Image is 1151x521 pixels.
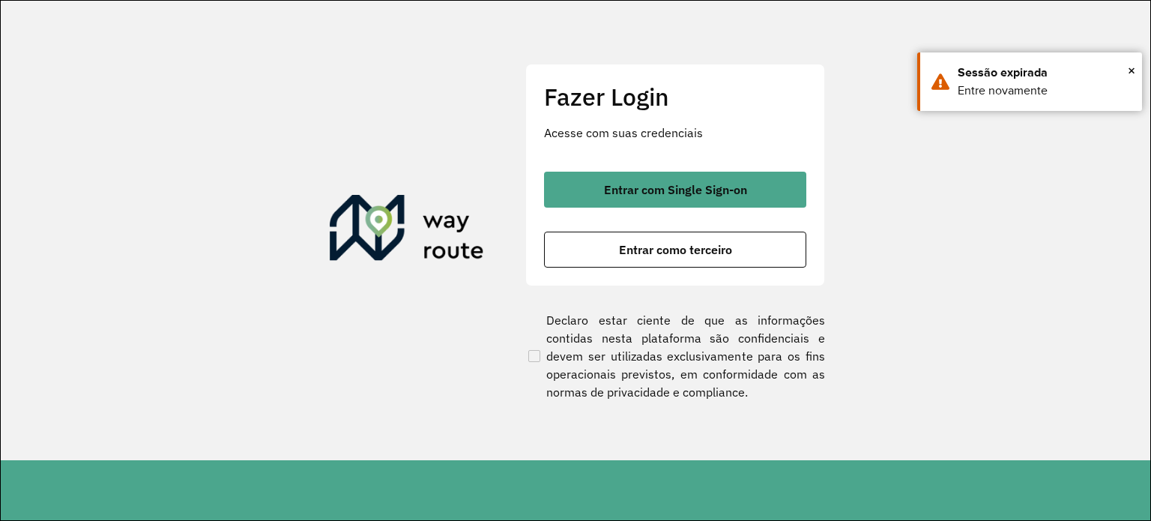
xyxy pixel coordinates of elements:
span: × [1128,59,1135,82]
span: Entrar com Single Sign-on [604,184,747,196]
button: button [544,232,806,268]
p: Acesse com suas credenciais [544,124,806,142]
span: Entrar como terceiro [619,244,732,256]
div: Entre novamente [958,82,1131,100]
button: button [544,172,806,208]
button: Close [1128,59,1135,82]
img: Roteirizador AmbevTech [330,195,484,267]
label: Declaro estar ciente de que as informações contidas nesta plataforma são confidenciais e devem se... [525,311,825,401]
div: Sessão expirada [958,64,1131,82]
h2: Fazer Login [544,82,806,111]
